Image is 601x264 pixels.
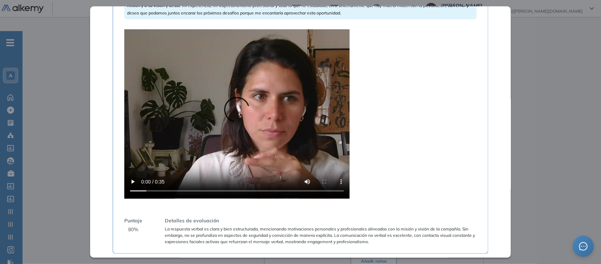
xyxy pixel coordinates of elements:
span: 80 % [128,226,138,233]
span: La respuesta verbal es clara y bien estructurada, mencionando motivaciones personales y profesion... [165,226,477,245]
span: message [579,242,588,251]
span: Puntaje [124,217,142,224]
span: Detalles de evaluación [165,217,219,224]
